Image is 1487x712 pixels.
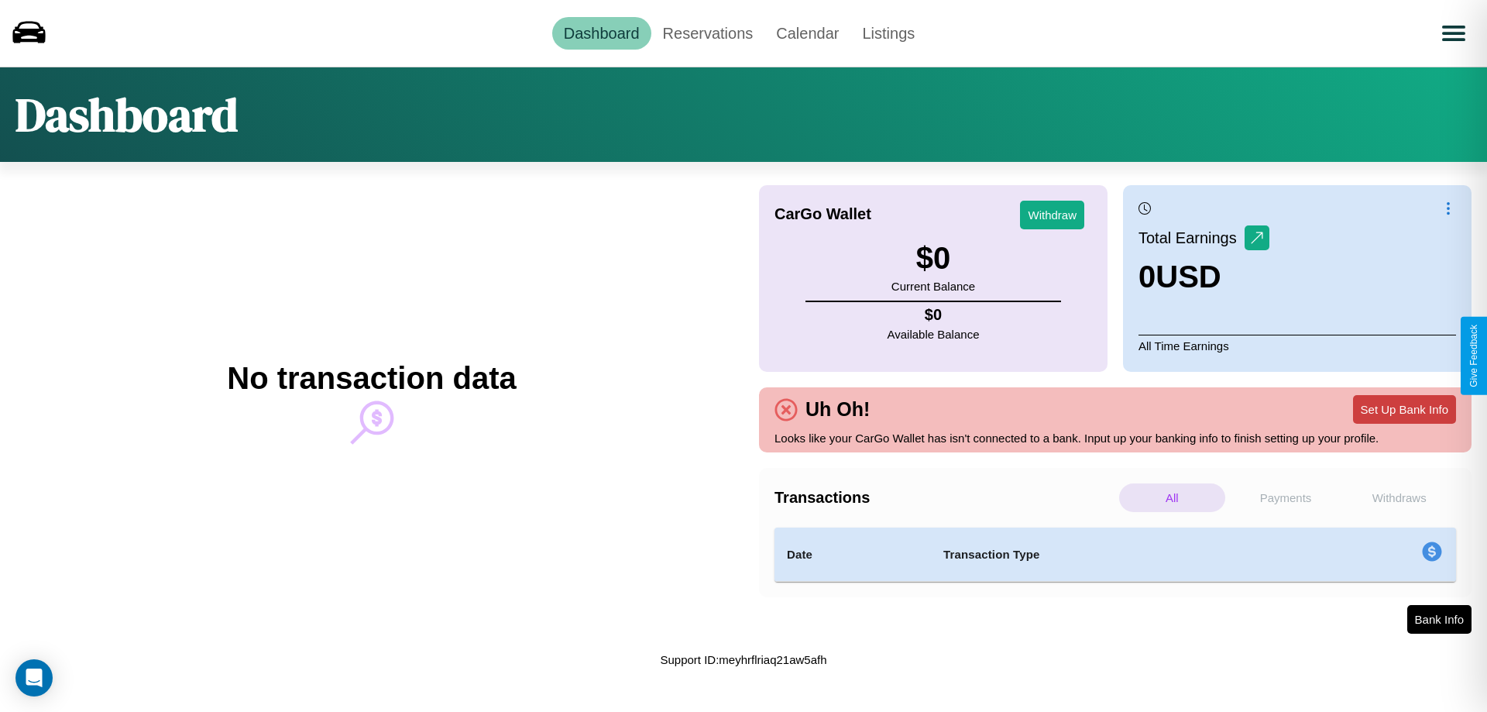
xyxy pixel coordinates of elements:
[1432,12,1475,55] button: Open menu
[1407,605,1472,634] button: Bank Info
[1138,260,1269,294] h3: 0 USD
[774,528,1456,582] table: simple table
[1138,224,1245,252] p: Total Earnings
[1233,483,1339,512] p: Payments
[15,83,238,146] h1: Dashboard
[552,17,651,50] a: Dashboard
[891,276,975,297] p: Current Balance
[888,306,980,324] h4: $ 0
[891,241,975,276] h3: $ 0
[1020,201,1084,229] button: Withdraw
[1346,483,1452,512] p: Withdraws
[660,649,826,670] p: Support ID: meyhrflriaq21aw5afh
[1468,325,1479,387] div: Give Feedback
[1119,483,1225,512] p: All
[227,361,516,396] h2: No transaction data
[943,545,1295,564] h4: Transaction Type
[651,17,765,50] a: Reservations
[798,398,877,421] h4: Uh Oh!
[787,545,919,564] h4: Date
[1353,395,1456,424] button: Set Up Bank Info
[774,428,1456,449] p: Looks like your CarGo Wallet has isn't connected to a bank. Input up your banking info to finish ...
[850,17,926,50] a: Listings
[888,324,980,345] p: Available Balance
[764,17,850,50] a: Calendar
[774,489,1115,507] h4: Transactions
[15,659,53,697] div: Open Intercom Messenger
[1138,335,1456,356] p: All Time Earnings
[774,205,871,223] h4: CarGo Wallet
